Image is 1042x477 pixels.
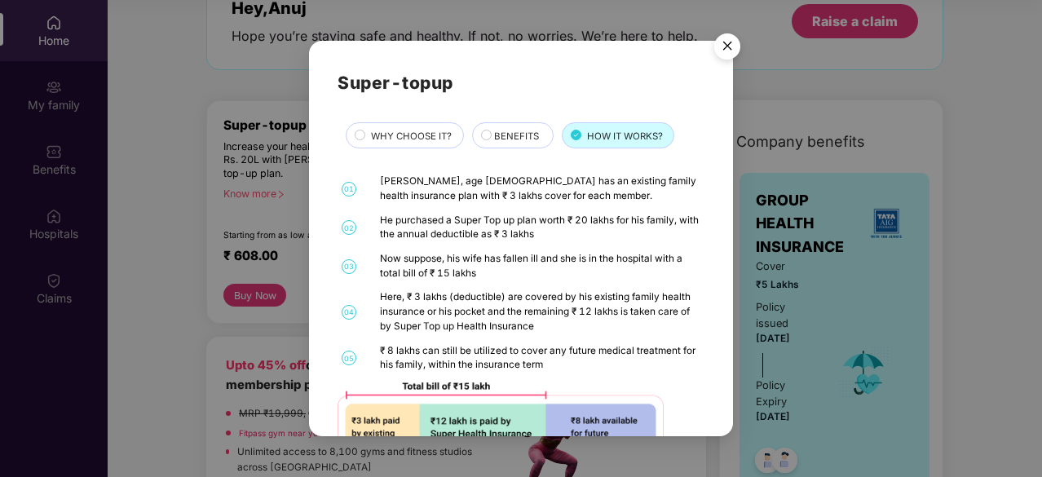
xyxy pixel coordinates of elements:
div: Now suppose, his wife has fallen ill and she is in the hospital with a total bill of ₹ 15 lakhs [380,252,701,280]
h2: Super-topup [338,69,704,96]
span: 01 [342,182,356,197]
span: HOW IT WORKS? [587,129,663,144]
button: Close [704,25,748,69]
div: Here, ₹ 3 lakhs (deductible) are covered by his existing family health insurance or his pocket an... [380,290,701,333]
span: 05 [342,351,356,365]
span: 03 [342,259,356,274]
div: He purchased a Super Top up plan worth ₹ 20 lakhs for his family, with the annual deductible as ₹... [380,214,701,242]
span: BENEFITS [494,129,539,144]
span: WHY CHOOSE IT? [371,129,452,144]
div: [PERSON_NAME], age [DEMOGRAPHIC_DATA] has an existing family health insurance plan with ₹ 3 lakhs... [380,174,701,203]
span: 02 [342,220,356,235]
div: ₹ 8 lakhs can still be utilized to cover any future medical treatment for his family, within the ... [380,344,701,373]
img: svg+xml;base64,PHN2ZyB4bWxucz0iaHR0cDovL3d3dy53My5vcmcvMjAwMC9zdmciIHdpZHRoPSI1NiIgaGVpZ2h0PSI1Ni... [704,26,750,72]
span: 04 [342,305,356,320]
